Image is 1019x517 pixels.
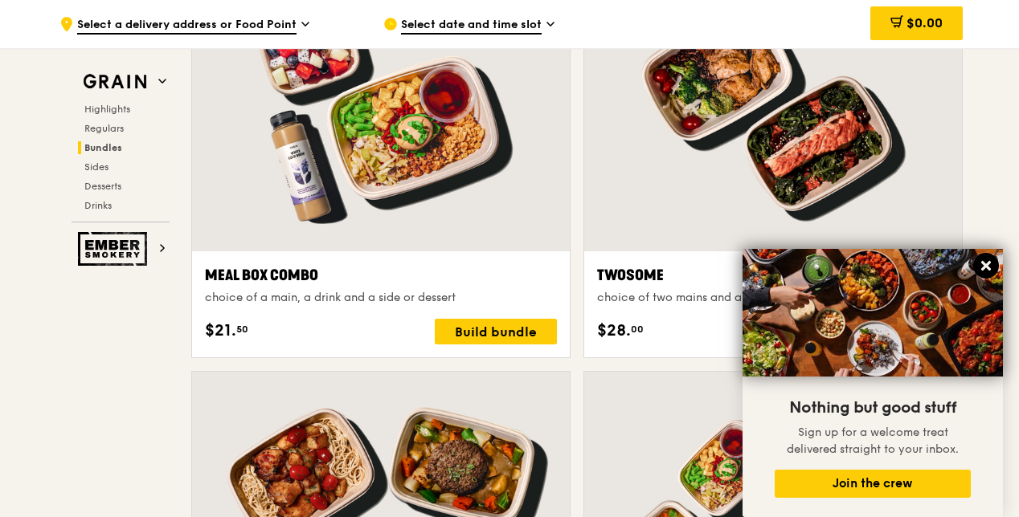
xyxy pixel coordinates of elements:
[631,323,644,336] span: 00
[401,17,542,35] span: Select date and time slot
[435,319,557,344] div: Build bundle
[787,425,959,456] span: Sign up for a welcome treat delivered straight to your inbox.
[84,200,112,211] span: Drinks
[597,264,949,287] div: Twosome
[789,398,956,417] span: Nothing but good stuff
[743,249,1003,377] img: DSC07876-Edit02-Large.jpeg
[205,290,557,306] div: choice of a main, a drink and a side or dessert
[84,161,108,173] span: Sides
[78,67,152,96] img: Grain web logo
[906,15,943,31] span: $0.00
[84,142,122,153] span: Bundles
[84,181,121,192] span: Desserts
[84,104,130,115] span: Highlights
[78,232,152,266] img: Ember Smokery web logo
[597,290,949,306] div: choice of two mains and an option of drinks, desserts and sides
[973,253,999,279] button: Close
[775,470,971,498] button: Join the crew
[597,319,631,343] span: $28.
[84,123,124,134] span: Regulars
[205,319,236,343] span: $21.
[77,17,297,35] span: Select a delivery address or Food Point
[236,323,248,336] span: 50
[205,264,557,287] div: Meal Box Combo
